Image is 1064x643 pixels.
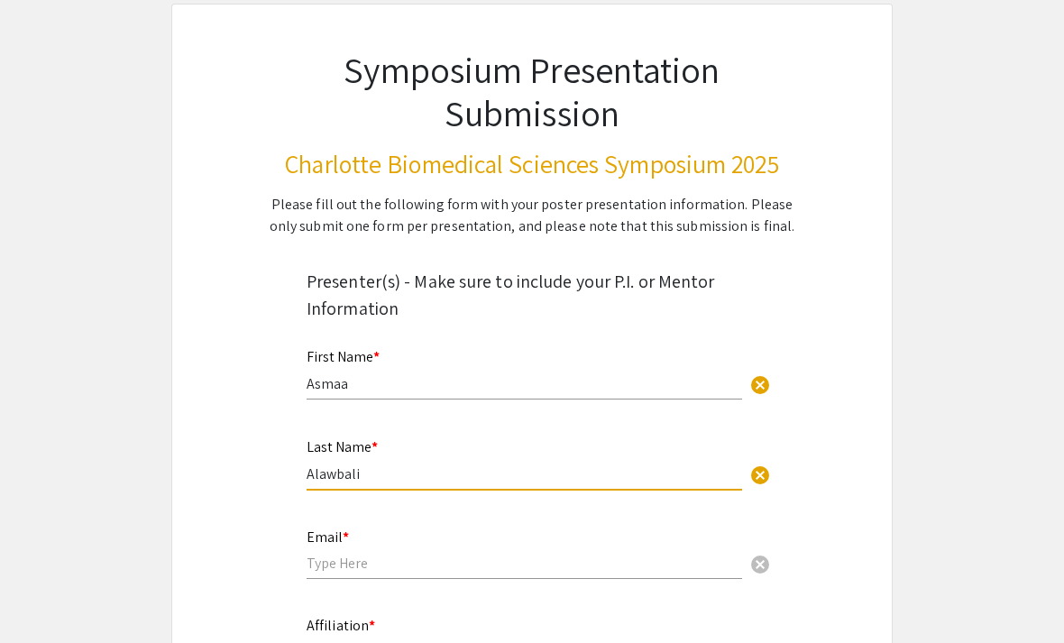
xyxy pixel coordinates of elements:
span: cancel [749,464,771,486]
mat-label: Last Name [307,437,378,456]
mat-label: First Name [307,347,380,366]
iframe: Chat [14,562,77,629]
div: Presenter(s) - Make sure to include your P.I. or Mentor Information [307,268,757,322]
span: cancel [749,554,771,575]
button: Clear [742,546,778,582]
div: Please fill out the following form with your poster presentation information. Please only submit ... [260,194,804,237]
input: Type Here [307,374,742,393]
mat-label: Email [307,528,349,547]
h3: Charlotte Biomedical Sciences Symposium 2025 [260,149,804,179]
mat-label: Affiliation [307,616,375,635]
input: Type Here [307,464,742,483]
button: Clear [742,365,778,401]
input: Type Here [307,554,742,573]
h1: Symposium Presentation Submission [260,48,804,134]
span: cancel [749,374,771,396]
button: Clear [742,455,778,491]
